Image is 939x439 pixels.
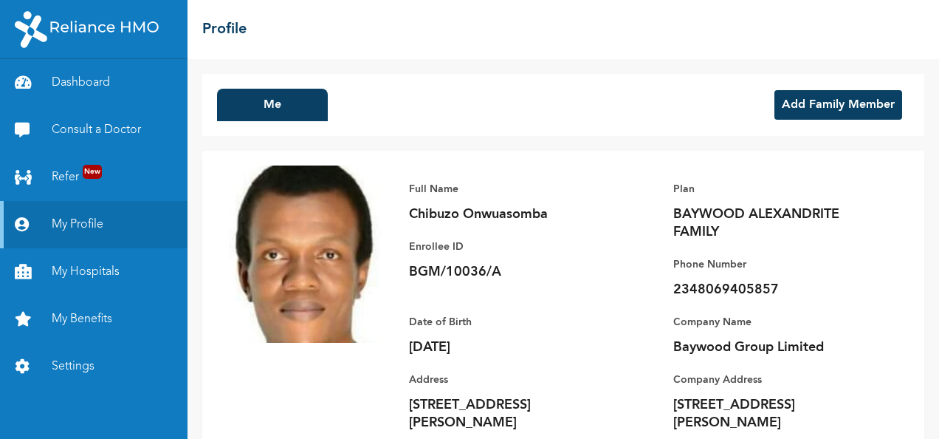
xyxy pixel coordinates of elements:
p: [DATE] [409,338,616,356]
h2: Profile [202,18,247,41]
p: Phone Number [673,256,880,273]
p: BGM/10036/A [409,263,616,281]
p: Baywood Group Limited [673,338,880,356]
p: BAYWOOD ALEXANDRITE FAMILY [673,205,880,241]
p: [STREET_ADDRESS][PERSON_NAME] [409,396,616,432]
img: RelianceHMO's Logo [15,11,159,48]
p: Date of Birth [409,313,616,331]
p: 2348069405857 [673,281,880,299]
p: Company Address [673,371,880,389]
button: Add Family Member [774,90,902,120]
img: Enrollee [217,166,394,343]
p: Company Name [673,313,880,331]
p: Plan [673,180,880,198]
p: Full Name [409,180,616,198]
button: Me [217,89,328,121]
p: [STREET_ADDRESS][PERSON_NAME] [673,396,880,432]
p: Enrollee ID [409,238,616,256]
span: New [83,165,102,179]
p: Chibuzo Onwuasomba [409,205,616,223]
p: Address [409,371,616,389]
